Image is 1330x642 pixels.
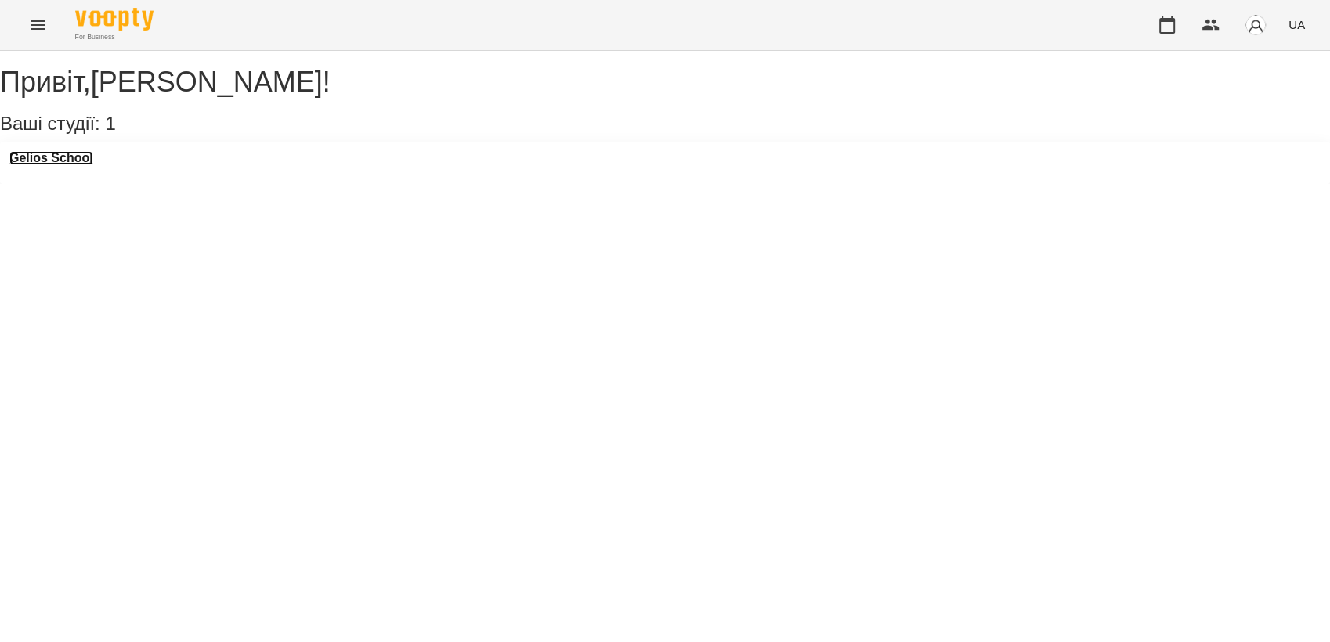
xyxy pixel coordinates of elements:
img: Voopty Logo [75,8,154,31]
span: For Business [75,32,154,42]
button: Menu [19,6,56,44]
button: UA [1282,10,1311,39]
a: Gelios School [9,151,93,165]
img: avatar_s.png [1245,14,1267,36]
span: UA [1288,16,1305,33]
span: 1 [105,113,115,134]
